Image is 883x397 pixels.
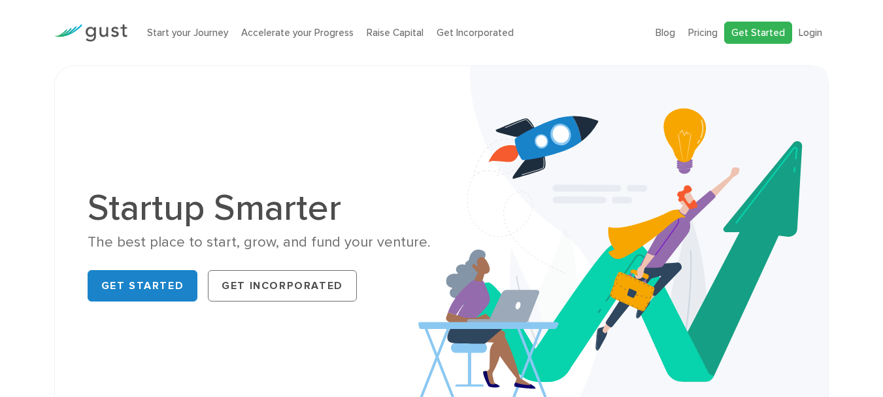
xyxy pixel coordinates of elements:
[367,27,424,39] a: Raise Capital
[799,27,822,39] a: Login
[147,27,228,39] a: Start your Journey
[656,27,675,39] a: Blog
[208,270,357,302] a: Get Incorporated
[88,190,432,226] h1: Startup Smarter
[437,27,514,39] a: Get Incorporated
[724,22,792,44] a: Get Started
[88,270,198,302] a: Get Started
[54,24,127,42] img: Gust Logo
[688,27,718,39] a: Pricing
[88,233,432,252] div: The best place to start, grow, and fund your venture.
[241,27,354,39] a: Accelerate your Progress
